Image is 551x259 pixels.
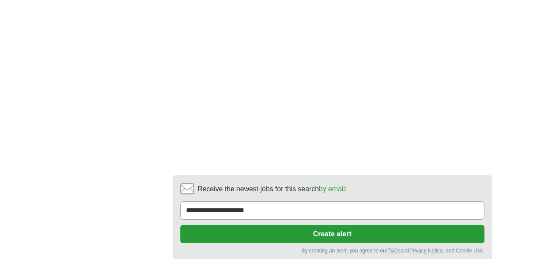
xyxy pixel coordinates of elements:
[180,247,484,255] div: By creating an alert, you agree to our and , and Cookie Use.
[198,184,347,194] span: Receive the newest jobs for this search :
[173,4,492,168] iframe: Ads by Google
[319,185,345,193] a: by email
[387,248,400,254] a: T&Cs
[180,225,484,243] button: Create alert
[409,248,443,254] a: Privacy Notice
